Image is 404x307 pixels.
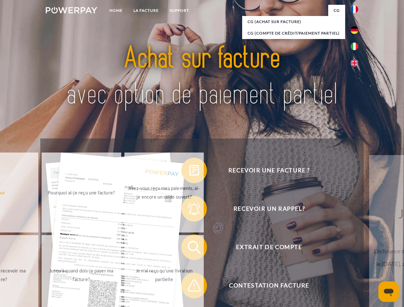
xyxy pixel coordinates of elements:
img: fr [351,5,358,13]
img: it [351,43,358,50]
a: Avez-vous reçu mes paiements, ai-je encore un solde ouvert? [124,153,204,232]
button: Extrait de compte [181,234,348,260]
a: CG (achat sur facture) [242,16,345,28]
iframe: Bouton de lancement de la fenêtre de messagerie [378,281,399,302]
a: Home [104,5,128,16]
a: Support [164,5,194,16]
div: Avez-vous reçu mes paiements, ai-je encore un solde ouvert? [128,184,200,201]
img: logo-powerpay-white.svg [46,7,97,13]
a: LA FACTURE [128,5,164,16]
span: Contestation Facture [191,273,347,298]
img: title-powerpay_fr.svg [61,31,343,122]
div: Je n'ai reçu qu'une livraison partielle [128,266,200,284]
div: Jusqu'à quand dois-je payer ma facture? [45,266,117,284]
div: Pourquoi ai-je reçu une facture? [45,188,117,197]
img: de [351,26,358,34]
a: CG (Compte de crédit/paiement partiel) [242,28,345,39]
a: CG [328,5,345,16]
span: Extrait de compte [191,234,347,260]
button: Contestation Facture [181,273,348,298]
img: en [351,59,358,67]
